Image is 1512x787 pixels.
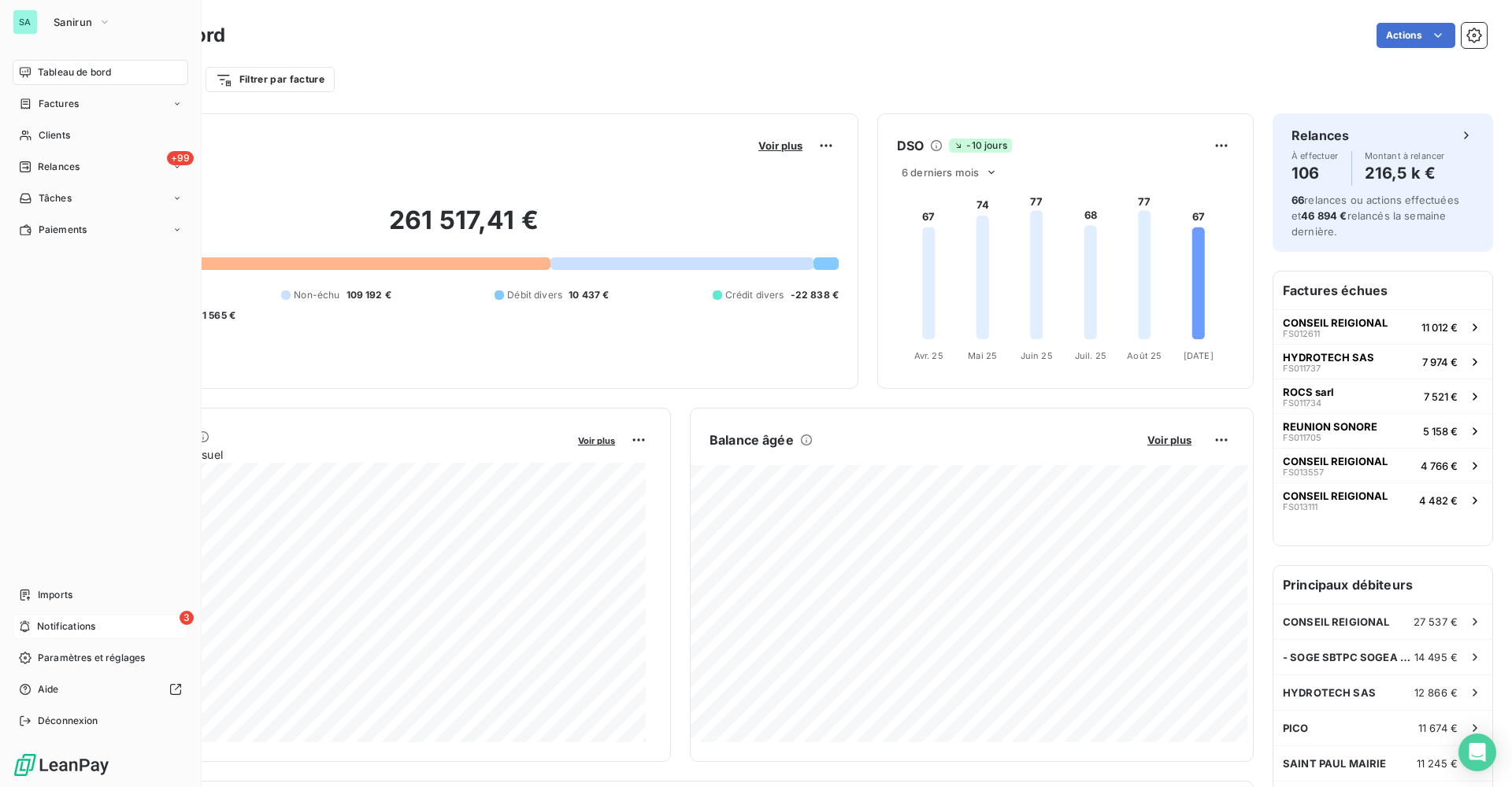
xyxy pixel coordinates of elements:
span: Tableau de bord [38,65,111,79]
tspan: Mai 25 [968,350,997,361]
span: Aide [38,682,59,696]
span: Factures [39,97,79,111]
span: FS013557 [1283,467,1324,477]
span: 66 [1291,194,1304,206]
h4: 216,5 k € [1365,161,1445,186]
span: CONSEIL REIGIONAL [1283,490,1388,502]
span: CONSEIL REIGIONAL [1283,316,1388,329]
h6: Balance âgée [710,430,794,449]
span: FS011737 [1283,364,1321,373]
h6: Principaux débiteurs [1273,566,1492,604]
h4: 106 [1291,161,1339,186]
span: 12 866 € [1414,686,1458,699]
span: 11 245 € [1417,757,1458,770]
span: FS013111 [1283,502,1317,512]
span: FS012611 [1283,329,1320,338]
span: À effectuer [1291,151,1339,161]
span: Notifications [37,619,95,634]
span: 11 674 € [1418,722,1458,734]
span: Déconnexion [38,714,98,728]
span: - SOGE SBTPC SOGEA REUNION INFRASTRUCTURE [1283,651,1414,663]
span: 109 192 € [346,288,391,302]
button: REUNION SONOREFS0117055 158 € [1273,413,1492,448]
button: CONSEIL REIGIONALFS0131114 482 € [1273,482,1492,517]
span: PICO [1283,722,1309,734]
span: -22 838 € [791,288,839,302]
span: +99 [167,151,194,165]
button: Voir plus [573,433,620,447]
span: 14 495 € [1414,651,1458,663]
button: Voir plus [1143,433,1196,447]
button: CONSEIL REIGIONALFS01261111 012 € [1273,309,1492,344]
span: 27 537 € [1414,615,1458,628]
h6: Factures échues [1273,272,1492,309]
tspan: Avr. 25 [914,350,943,361]
span: Voir plus [1147,434,1191,446]
span: Voir plus [758,139,802,152]
tspan: Juil. 25 [1075,350,1106,361]
button: HYDROTECH SASFS0117377 974 € [1273,344,1492,379]
span: 3 [180,611,194,625]
span: Montant à relancer [1365,151,1445,161]
span: Paiements [39,223,87,237]
span: -10 jours [949,139,1011,153]
span: Non-échu [294,288,339,302]
button: Voir plus [754,139,807,153]
span: CONSEIL REIGIONAL [1283,615,1390,628]
h6: DSO [897,136,924,155]
span: SAINT PAUL MAIRIE [1283,757,1387,770]
span: 7 974 € [1422,356,1458,368]
span: Relances [38,160,80,174]
span: 10 437 € [569,288,609,302]
span: REUNION SONORE [1283,420,1377,433]
tspan: [DATE] [1184,350,1214,361]
span: Tâches [39,191,72,205]
span: 5 158 € [1423,425,1458,438]
span: Imports [38,588,72,602]
span: HYDROTECH SAS [1283,686,1376,699]
span: -1 565 € [198,309,235,323]
span: 4 482 € [1419,494,1458,507]
button: ROCS sarlFS0117347 521 € [1273,379,1492,413]
h6: Relances [1291,126,1349,145]
span: 11 012 € [1421,321,1458,334]
button: Filtrer par facture [206,67,335,92]
tspan: Juin 25 [1021,350,1053,361]
span: Chiffre d'affaires mensuel [89,446,567,463]
button: CONSEIL REIGIONALFS0135574 766 € [1273,448,1492,482]
span: Voir plus [578,435,615,446]
span: ROCS sarl [1283,386,1334,398]
button: Actions [1377,23,1455,48]
img: Logo LeanPay [13,752,110,778]
span: FS011705 [1283,433,1321,442]
div: SA [13,9,38,35]
span: 46 894 € [1301,209,1347,222]
span: 7 521 € [1424,390,1458,403]
span: relances ou actions effectuées et relancés la semaine dernière. [1291,194,1459,238]
span: Clients [39,128,70,142]
tspan: Août 25 [1127,350,1162,361]
a: Aide [13,677,188,702]
span: 6 derniers mois [902,166,979,179]
span: Crédit divers [725,288,784,302]
div: Open Intercom Messenger [1458,733,1496,771]
span: 4 766 € [1421,460,1458,472]
span: FS011734 [1283,398,1321,408]
span: HYDROTECH SAS [1283,351,1374,364]
span: Sanirun [54,16,92,28]
h2: 261 517,41 € [89,205,839,252]
span: CONSEIL REIGIONAL [1283,455,1388,467]
span: Débit divers [507,288,562,302]
span: Paramètres et réglages [38,651,145,665]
